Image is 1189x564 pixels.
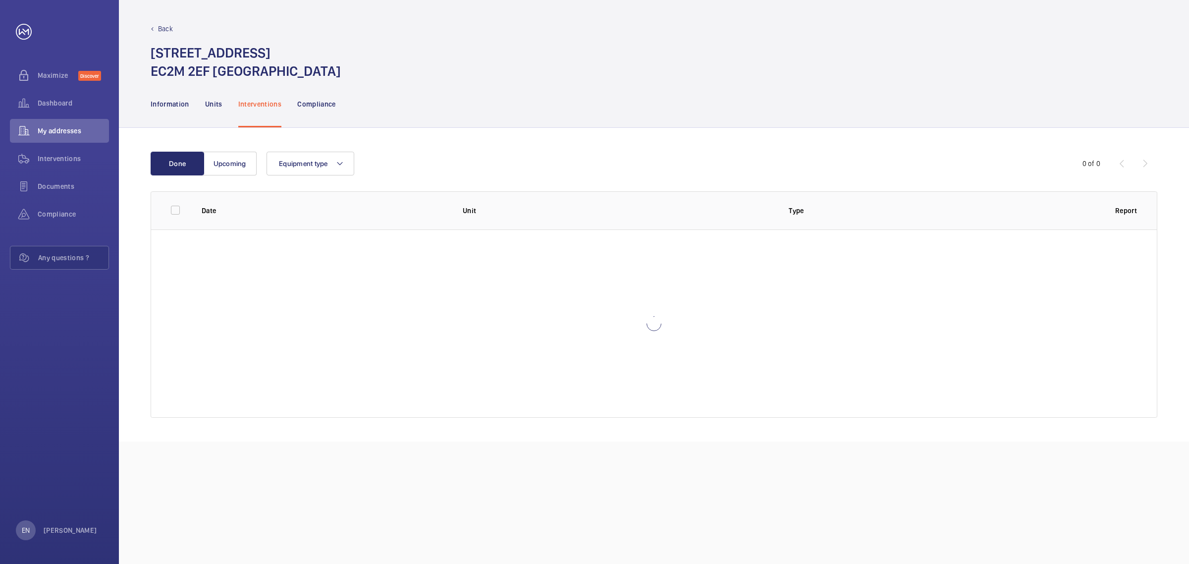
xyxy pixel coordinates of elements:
span: Maximize [38,70,78,80]
p: Unit [463,206,773,216]
div: 0 of 0 [1082,159,1100,169]
p: Interventions [238,99,282,109]
span: Documents [38,181,109,191]
span: Equipment type [279,160,328,168]
span: My addresses [38,126,109,136]
p: Information [151,99,189,109]
p: Date [202,206,216,216]
p: Back [158,24,173,34]
button: Upcoming [203,152,257,175]
span: Interventions [38,154,109,164]
p: Report [1115,206,1137,216]
h1: [STREET_ADDRESS] EC2M 2EF [GEOGRAPHIC_DATA] [151,44,341,80]
p: Type [789,206,804,216]
p: Units [205,99,222,109]
span: Dashboard [38,98,109,108]
p: EN [22,525,30,535]
button: Equipment type [267,152,354,175]
p: [PERSON_NAME] [44,525,97,535]
span: Discover [78,71,101,81]
p: Compliance [297,99,336,109]
span: Compliance [38,209,109,219]
span: Any questions ? [38,253,108,263]
button: Done [151,152,204,175]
